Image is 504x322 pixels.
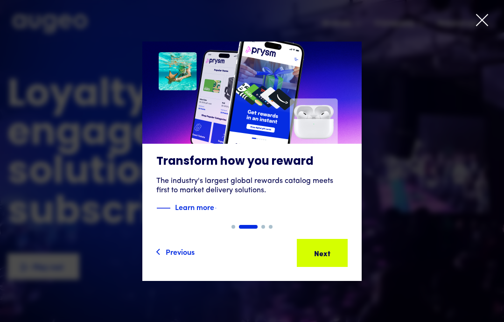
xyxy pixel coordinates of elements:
[215,203,229,214] img: Blue text arrow
[142,42,362,225] a: Transform how you rewardThe industry's largest global rewards catalog meets first to market deliv...
[156,176,348,195] div: The industry's largest global rewards catalog meets first to market delivery solutions.
[261,225,265,229] div: Show slide 3 of 4
[231,225,235,229] div: Show slide 1 of 4
[175,202,214,212] strong: Learn more
[166,246,195,257] div: Previous
[297,239,348,267] a: Next
[156,203,170,214] img: Blue decorative line
[156,155,348,169] h3: Transform how you reward
[239,225,258,229] div: Show slide 2 of 4
[269,225,273,229] div: Show slide 4 of 4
